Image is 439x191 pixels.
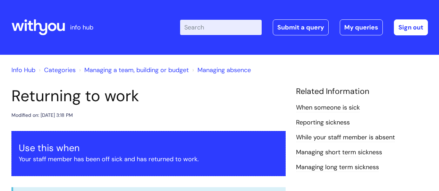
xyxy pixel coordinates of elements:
[11,87,286,105] h1: Returning to work
[296,87,428,96] h4: Related Information
[19,142,278,154] h3: Use this when
[84,66,189,74] a: Managing a team, building or budget
[180,19,428,35] div: | -
[11,66,35,74] a: Info Hub
[191,64,251,76] li: Managing absence
[44,66,76,74] a: Categories
[296,118,350,127] a: Reporting sickness
[180,20,262,35] input: Search
[296,163,379,172] a: Managing long term sickness
[273,19,329,35] a: Submit a query
[296,133,395,142] a: While‌ ‌your‌ ‌staff‌ ‌member‌ ‌is‌ ‌absent‌
[19,154,278,165] p: Your staff member has been off sick and has returned to work.
[77,64,189,76] li: Managing a team, building or budget
[296,103,360,112] a: When someone is sick
[340,19,383,35] a: My queries
[11,111,73,120] div: Modified on: [DATE] 3:18 PM
[296,148,382,157] a: Managing short term sickness
[70,22,93,33] p: info hub
[37,64,76,76] li: Solution home
[197,66,251,74] a: Managing absence
[394,19,428,35] a: Sign out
